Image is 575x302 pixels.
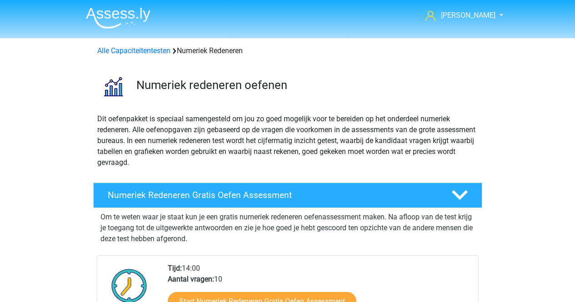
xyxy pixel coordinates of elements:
[100,212,475,244] p: Om te weten waar je staat kun je een gratis numeriek redeneren oefenassessment maken. Na afloop v...
[168,275,214,283] b: Aantal vragen:
[94,45,482,56] div: Numeriek Redeneren
[90,183,486,208] a: Numeriek Redeneren Gratis Oefen Assessment
[94,67,132,106] img: numeriek redeneren
[86,7,150,29] img: Assessly
[108,190,437,200] h4: Numeriek Redeneren Gratis Oefen Assessment
[97,114,478,168] p: Dit oefenpakket is speciaal samengesteld om jou zo goed mogelijk voor te bereiden op het onderdee...
[97,46,170,55] a: Alle Capaciteitentesten
[136,78,475,92] h3: Numeriek redeneren oefenen
[168,264,182,272] b: Tijd:
[422,10,496,21] a: [PERSON_NAME]
[441,11,495,20] span: [PERSON_NAME]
